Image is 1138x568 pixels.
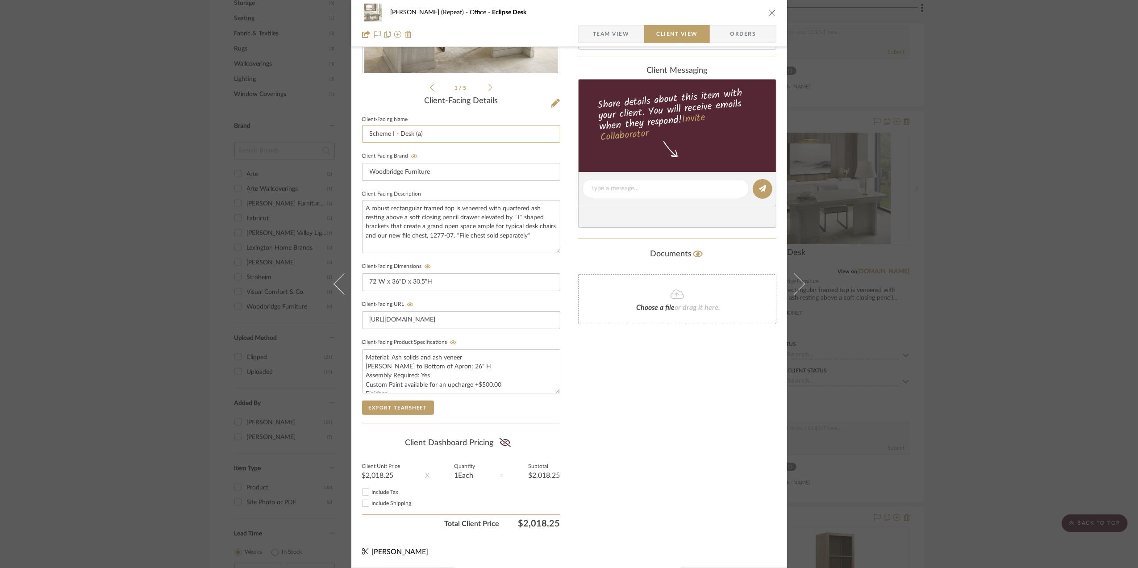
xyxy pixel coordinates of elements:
[362,433,560,454] div: Client Dashboard Pricing
[362,117,408,122] label: Client-Facing Name
[362,464,400,469] label: Client Unit Price
[459,85,463,91] span: /
[362,472,400,479] div: $2,018.25
[409,153,421,159] button: Client-Facing Brand
[362,263,434,270] label: Client-Facing Dimensions
[362,301,417,308] label: Client-Facing URL
[362,125,560,143] input: Enter Client-Facing Item Name
[720,25,766,43] span: Orders
[362,153,421,159] label: Client-Facing Brand
[447,339,459,346] button: Client-Facing Product Specifications
[492,9,527,16] span: Eclipse Desk
[362,401,434,415] button: Export Tearsheet
[372,501,412,506] span: Include Shipping
[391,9,470,16] span: [PERSON_NAME] (Repeat)
[362,96,560,106] div: Client-Facing Details
[768,8,776,17] button: close
[470,9,492,16] span: Office
[463,85,467,91] span: 5
[454,464,475,469] label: Quantity
[422,263,434,270] button: Client-Facing Dimensions
[675,304,721,311] span: or drag it here.
[593,25,629,43] span: Team View
[362,311,560,329] input: Enter item URL
[362,163,560,181] input: Enter Client-Facing Brand
[362,4,384,21] img: 00a99405-0793-443c-947e-57c0a0ae27e7_48x40.jpg
[500,470,504,481] div: =
[637,304,675,311] span: Choose a file
[372,489,399,495] span: Include Tax
[578,66,776,76] div: client Messaging
[454,85,459,91] span: 1
[529,464,560,469] label: Subtotal
[404,301,417,308] button: Client-Facing URL
[529,472,560,479] div: $2,018.25
[500,518,560,529] span: $2,018.25
[425,470,429,481] div: X
[578,247,776,262] div: Documents
[362,273,560,291] input: Enter item dimensions
[454,472,475,479] div: 1 Each
[362,518,500,529] span: Total Client Price
[362,339,459,346] label: Client-Facing Product Specifications
[577,85,777,145] div: Share details about this item with your client. You will receive emails when they respond!
[372,548,429,555] span: [PERSON_NAME]
[657,25,698,43] span: Client View
[405,31,412,38] img: Remove from project
[362,192,421,196] label: Client-Facing Description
